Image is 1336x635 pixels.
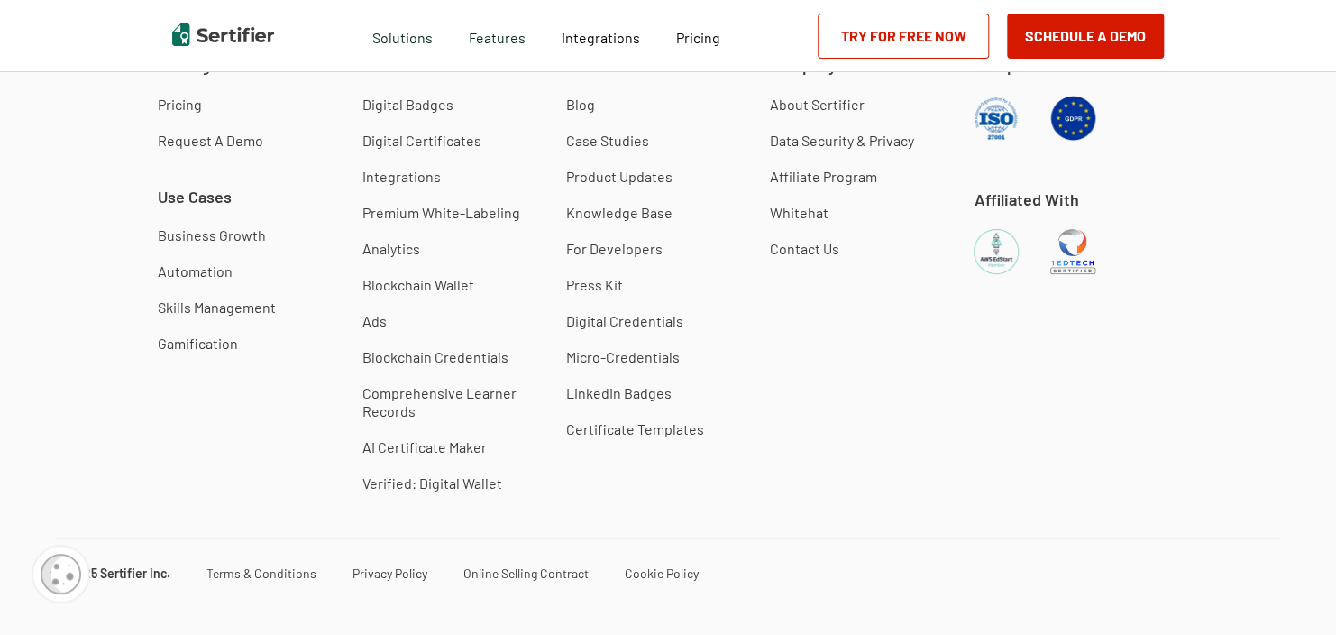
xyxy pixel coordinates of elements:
span: Features [469,24,526,47]
a: Whitehat [770,204,828,222]
a: Digital Certificates [362,132,481,150]
a: Pricing [676,24,720,47]
a: Certificate Templates [566,420,704,438]
a: Data Security & Privacy [770,132,914,150]
a: Comprehensive Learner Records [362,384,566,420]
a: LinkedIn Badges [566,384,672,402]
a: Automation [158,262,233,281]
a: Digital Credentials [566,312,683,330]
a: About Sertifier [770,96,865,114]
a: Gamification [158,335,238,353]
a: For Developers [566,240,663,258]
a: Affiliate Program [770,168,877,186]
a: AI Certificate Maker [362,438,487,456]
span: Pricing [676,29,720,46]
span: Use Cases [158,186,232,208]
a: Online Selling Contract [463,566,589,581]
img: 1EdTech Certified [1050,229,1095,274]
a: Blockchain Credentials [362,348,508,366]
img: Cookie Popup Icon [41,554,81,594]
a: Press Kit [566,276,623,294]
img: GDPR Compliant [1050,96,1095,141]
a: Micro-Credentials [566,348,680,366]
a: Try for Free Now [818,14,989,59]
a: Terms & Conditions [206,566,316,581]
a: Pricing [158,96,202,114]
a: © 2025 Sertifier Inc. [56,566,170,581]
a: Business Growth [158,226,266,244]
a: Case Studies [566,132,649,150]
a: Product Updates [566,168,673,186]
iframe: Chat Widget [1246,548,1336,635]
span: Affiliated With [974,189,1078,211]
img: ISO Compliant [974,96,1019,141]
a: Blog [566,96,595,114]
span: Solutions [372,24,433,47]
a: Verified: Digital Wallet [362,474,502,492]
a: Cookie Policy [625,566,699,581]
a: Knowledge Base [566,204,673,222]
button: Schedule a Demo [1007,14,1164,59]
a: Integrations [562,24,640,47]
a: Privacy Policy [352,566,427,581]
img: Sertifier | Digital Credentialing Platform [172,23,274,46]
a: Premium White-Labeling [362,204,520,222]
a: Integrations [362,168,441,186]
a: Blockchain Wallet [362,276,474,294]
a: Request A Demo [158,132,263,150]
img: AWS EdStart [974,229,1019,274]
span: Integrations [562,29,640,46]
a: Digital Badges [362,96,453,114]
a: Contact Us [770,240,839,258]
a: Analytics [362,240,420,258]
a: Ads [362,312,387,330]
a: Skills Management [158,299,276,317]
